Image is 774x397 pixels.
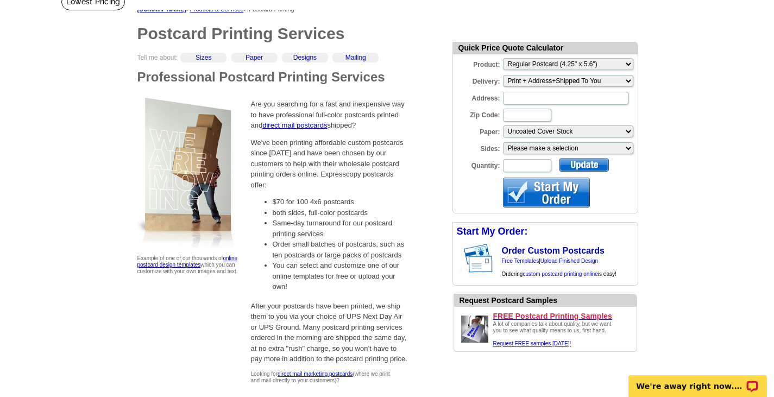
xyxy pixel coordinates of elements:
li: Same-day turnaround for our postcard printing services [273,218,408,239]
span: | Ordering is easy! [502,258,616,277]
label: Quantity: [453,158,502,171]
li: Order small batches of postcards, such as ten postcards or large packs of postcards [273,239,408,260]
h1: Postcard Printing Services [137,26,442,42]
a: Sizes [196,54,211,61]
div: Tell me about: [137,53,442,71]
img: post card showing stamp and address area [462,241,500,276]
span: Example of one of our thousands of which you can customize with your own images and text. [137,255,238,274]
div: A lot of companies talk about quality, but we want you to see what quality means to us, first hand. [493,321,618,347]
label: Zip Code: [453,108,502,120]
h2: Professional Postcard Printing Services [137,71,442,84]
p: Looking for (where we print and mail directly to your customers)? [251,371,393,384]
img: Upload a design ready to be printed [458,313,491,345]
a: Paper [246,54,263,61]
label: Paper: [453,124,502,137]
a: Upload Finished Design [540,258,598,264]
p: Are you searching for a fast and inexpensive way to have professional full-color postcards printe... [251,99,408,131]
img: background image for postcard [453,241,462,276]
a: Free Templates [502,258,539,264]
a: Designs [293,54,317,61]
li: You can select and customize one of our online templates for free or upload your own! [273,260,408,292]
p: We've been printing affordable custom postcards since [DATE] and have been chosen by our customer... [251,137,408,191]
label: Product: [453,57,502,70]
a: direct mail postcards [262,121,327,129]
li: $70 for 100 4x6 postcards [273,197,408,207]
iframe: LiveChat chat widget [621,363,774,397]
a: Mailing [345,54,366,61]
a: custom postcard printing online [523,271,597,277]
p: After your postcards have been printed, we ship them to you via your choice of UPS Next Day Air o... [251,301,408,364]
div: Start My Order: [453,223,638,241]
label: Delivery: [453,74,502,86]
a: Request FREE samples [DATE]! [493,341,571,346]
img: example of postcard printing featuring a moving theme [137,92,240,255]
label: Address: [453,91,502,103]
a: Order Custom Postcards [502,246,605,255]
div: Quick Price Quote Calculator [453,42,638,54]
a: FREE Postcard Printing Samples [493,311,632,321]
a: online postcard design templates [137,255,238,268]
div: Request Postcard Samples [460,295,637,306]
label: Sides: [453,141,502,154]
a: direct mail marketing postcards [278,371,353,377]
li: both sides, full-color postcards [273,207,408,218]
